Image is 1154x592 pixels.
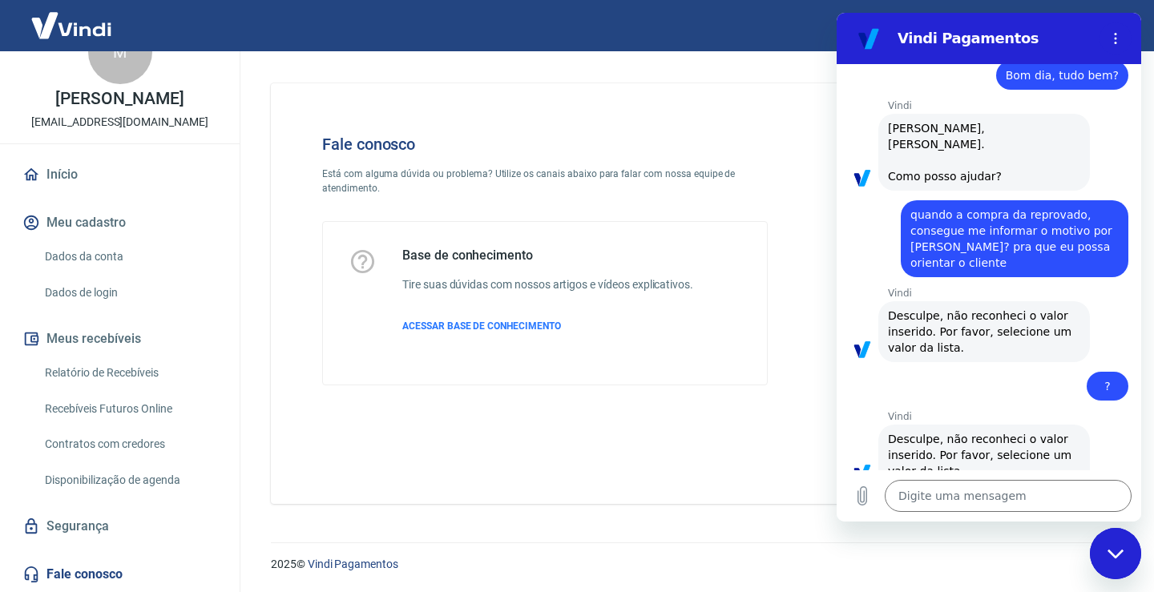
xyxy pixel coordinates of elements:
a: Dados da conta [38,240,220,273]
a: Fale conosco [19,557,220,592]
a: Relatório de Recebíveis [38,356,220,389]
iframe: Janela de mensagens [837,13,1141,522]
a: Início [19,157,220,192]
p: Está com alguma dúvida ou problema? Utilize os canais abaixo para falar com nossa equipe de atend... [322,167,768,195]
a: ACESSAR BASE DE CONHECIMENTO [402,319,693,333]
p: [PERSON_NAME] [55,91,184,107]
span: ACESSAR BASE DE CONHECIMENTO [402,320,561,332]
a: Dados de login [38,276,220,309]
h6: Tire suas dúvidas com nossos artigos e vídeos explicativos. [402,276,693,293]
h4: Fale conosco [322,135,768,154]
img: Fale conosco [820,109,1063,323]
a: Segurança [19,509,220,544]
a: Contratos com credores [38,428,220,461]
p: [EMAIL_ADDRESS][DOMAIN_NAME] [31,114,208,131]
button: Meu cadastro [19,205,220,240]
iframe: Botão para abrir a janela de mensagens, conversa em andamento [1090,528,1141,579]
h5: Base de conhecimento [402,248,693,264]
img: Vindi [19,1,123,50]
div: M [88,20,152,84]
p: 2025 © [271,556,1116,573]
a: Disponibilização de agenda [38,464,220,497]
a: Vindi Pagamentos [308,558,398,570]
button: Meus recebíveis [19,321,220,356]
a: Recebíveis Futuros Online [38,393,220,425]
button: Sair [1077,11,1135,41]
